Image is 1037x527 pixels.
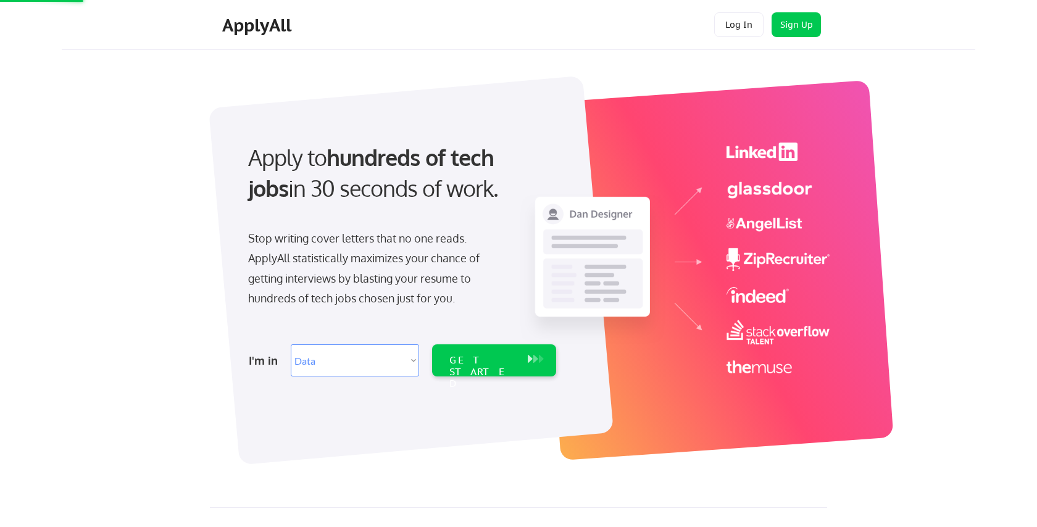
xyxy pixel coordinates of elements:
[249,351,283,370] div: I'm in
[714,12,764,37] button: Log In
[772,12,821,37] button: Sign Up
[248,228,502,309] div: Stop writing cover letters that no one reads. ApplyAll statistically maximizes your chance of get...
[248,142,551,204] div: Apply to in 30 seconds of work.
[222,15,295,36] div: ApplyAll
[449,354,515,390] div: GET STARTED
[248,143,499,202] strong: hundreds of tech jobs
